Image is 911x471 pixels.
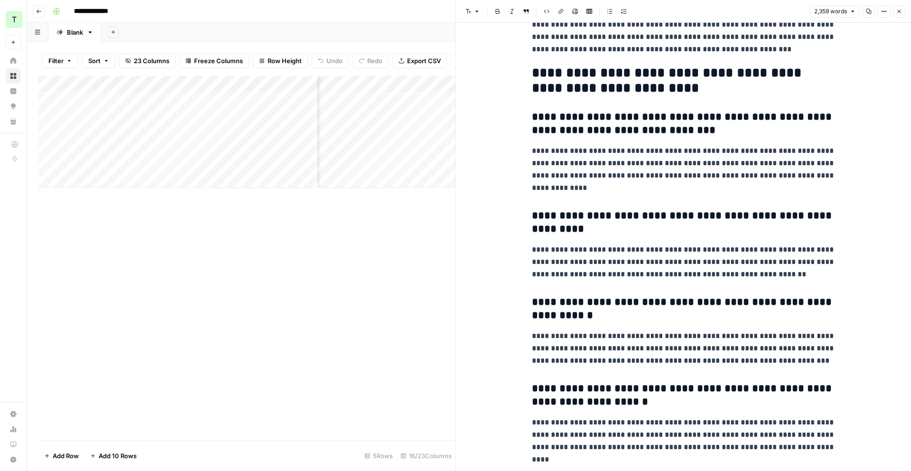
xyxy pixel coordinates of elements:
[82,53,115,68] button: Sort
[312,53,349,68] button: Undo
[38,448,84,463] button: Add Row
[48,56,64,66] span: Filter
[6,437,21,452] a: Learning Hub
[810,5,860,18] button: 2,359 words
[407,56,441,66] span: Export CSV
[6,114,21,129] a: Your Data
[353,53,389,68] button: Redo
[6,406,21,422] a: Settings
[814,7,847,16] span: 2,359 words
[361,448,397,463] div: 5 Rows
[179,53,249,68] button: Freeze Columns
[6,68,21,84] a: Browse
[6,452,21,467] button: Help + Support
[12,14,17,25] span: T
[397,448,455,463] div: 16/23 Columns
[53,451,79,461] span: Add Row
[134,56,169,66] span: 23 Columns
[194,56,243,66] span: Freeze Columns
[6,84,21,99] a: Insights
[253,53,308,68] button: Row Height
[48,23,102,42] a: Blank
[119,53,176,68] button: 23 Columns
[367,56,382,66] span: Redo
[326,56,343,66] span: Undo
[67,28,83,37] div: Blank
[392,53,447,68] button: Export CSV
[99,451,137,461] span: Add 10 Rows
[6,422,21,437] a: Usage
[88,56,101,66] span: Sort
[6,8,21,31] button: Workspace: Teamed
[6,99,21,114] a: Opportunities
[268,56,302,66] span: Row Height
[42,53,78,68] button: Filter
[84,448,142,463] button: Add 10 Rows
[6,53,21,68] a: Home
